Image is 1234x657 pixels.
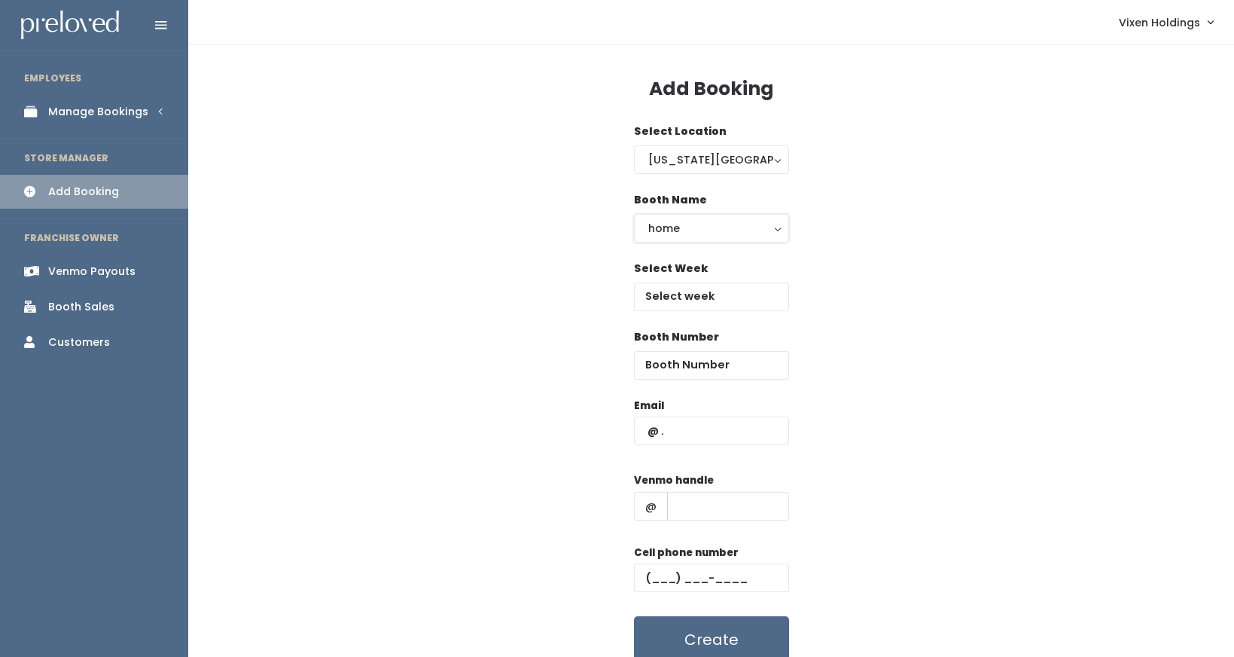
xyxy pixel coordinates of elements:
label: Venmo handle [634,473,714,488]
label: Booth Name [634,192,707,208]
div: Add Booking [48,184,119,200]
button: [US_STATE][GEOGRAPHIC_DATA] [634,145,789,174]
button: home [634,214,789,243]
label: Email [634,399,664,414]
input: Booth Number [634,351,789,380]
input: @ . [634,417,789,445]
label: Select Location [634,124,727,139]
span: Vixen Holdings [1119,14,1200,31]
div: Venmo Payouts [48,264,136,280]
span: @ [634,492,668,521]
div: [US_STATE][GEOGRAPHIC_DATA] [648,151,775,168]
img: preloved logo [21,11,119,40]
label: Select Week [634,261,708,277]
h3: Add Booking [649,78,774,99]
input: (___) ___-____ [634,564,789,592]
label: Cell phone number [634,545,739,561]
input: Select week [634,283,789,311]
div: Manage Bookings [48,104,148,120]
div: Booth Sales [48,299,114,315]
div: Customers [48,335,110,350]
label: Booth Number [634,329,719,345]
a: Vixen Holdings [1104,6,1228,38]
div: home [648,220,775,237]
